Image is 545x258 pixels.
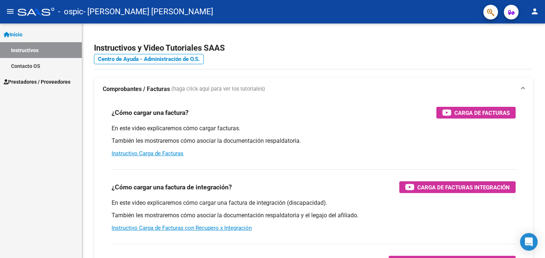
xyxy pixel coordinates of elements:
[171,85,265,93] span: (haga click aquí para ver los tutoriales)
[112,137,516,145] p: También les mostraremos cómo asociar la documentación respaldatoria.
[112,182,232,192] h3: ¿Cómo cargar una factura de integración?
[6,7,15,16] mat-icon: menu
[399,181,516,193] button: Carga de Facturas Integración
[94,41,533,55] h2: Instructivos y Video Tutoriales SAAS
[520,233,538,251] div: Open Intercom Messenger
[103,85,170,93] strong: Comprobantes / Facturas
[4,78,70,86] span: Prestadores / Proveedores
[112,124,516,132] p: En este video explicaremos cómo cargar facturas.
[112,199,516,207] p: En este video explicaremos cómo cargar una factura de integración (discapacidad).
[112,150,184,157] a: Instructivo Carga de Facturas
[112,211,516,219] p: También les mostraremos cómo asociar la documentación respaldatoria y el legajo del afiliado.
[58,4,83,20] span: - ospic
[94,77,533,101] mat-expansion-panel-header: Comprobantes / Facturas (haga click aquí para ver los tutoriales)
[83,4,213,20] span: - [PERSON_NAME] [PERSON_NAME]
[112,108,189,118] h3: ¿Cómo cargar una factura?
[530,7,539,16] mat-icon: person
[94,54,204,64] a: Centro de Ayuda - Administración de O.S.
[436,107,516,119] button: Carga de Facturas
[417,183,510,192] span: Carga de Facturas Integración
[112,225,252,231] a: Instructivo Carga de Facturas con Recupero x Integración
[4,30,22,39] span: Inicio
[454,108,510,117] span: Carga de Facturas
